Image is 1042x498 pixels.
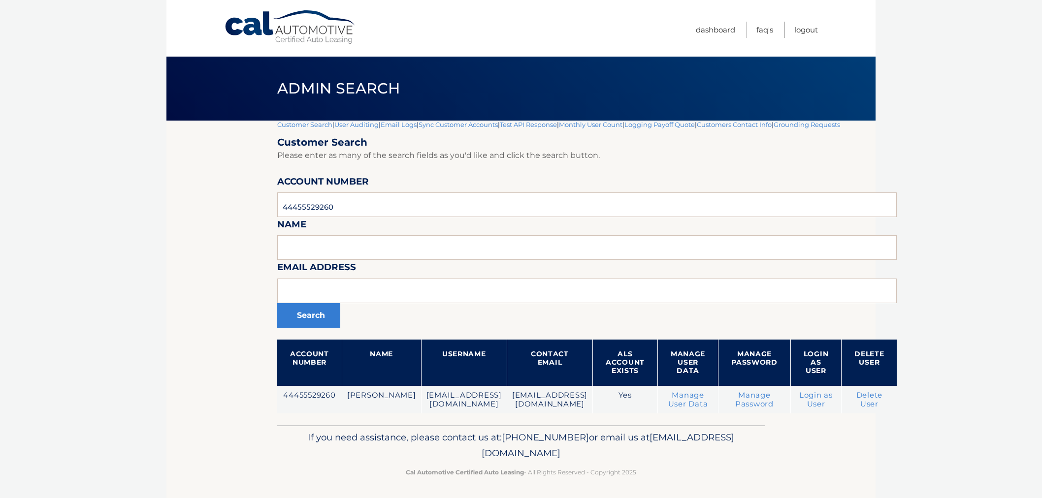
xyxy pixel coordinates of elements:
[507,386,592,414] td: [EMAIL_ADDRESS][DOMAIN_NAME]
[277,260,356,278] label: Email Address
[277,386,342,414] td: 44455529260
[284,467,758,477] p: - All Rights Reserved - Copyright 2025
[277,136,897,149] h2: Customer Search
[421,340,507,386] th: Username
[790,340,842,386] th: Login as User
[657,340,718,386] th: Manage User Data
[277,121,332,128] a: Customer Search
[696,22,735,38] a: Dashboard
[842,340,897,386] th: Delete User
[342,340,421,386] th: Name
[500,121,557,128] a: Test API Response
[624,121,695,128] a: Logging Payoff Quote
[284,430,758,461] p: If you need assistance, please contact us at: or email us at
[856,391,883,408] a: Delete User
[277,121,897,425] div: | | | | | | | |
[277,340,342,386] th: Account Number
[224,10,357,45] a: Cal Automotive
[756,22,773,38] a: FAQ's
[593,386,658,414] td: Yes
[774,121,840,128] a: Grounding Requests
[735,391,774,408] a: Manage Password
[668,391,708,408] a: Manage User Data
[507,340,592,386] th: Contact Email
[277,149,897,162] p: Please enter as many of the search fields as you'd like and click the search button.
[421,386,507,414] td: [EMAIL_ADDRESS][DOMAIN_NAME]
[381,121,417,128] a: Email Logs
[482,432,734,459] span: [EMAIL_ADDRESS][DOMAIN_NAME]
[799,391,833,408] a: Login as User
[697,121,772,128] a: Customers Contact Info
[277,217,306,235] label: Name
[794,22,818,38] a: Logout
[342,386,421,414] td: [PERSON_NAME]
[277,303,340,328] button: Search
[502,432,589,443] span: [PHONE_NUMBER]
[593,340,658,386] th: ALS Account Exists
[277,174,369,192] label: Account Number
[419,121,498,128] a: Sync Customer Accounts
[277,79,400,97] span: Admin Search
[406,468,524,476] strong: Cal Automotive Certified Auto Leasing
[559,121,622,128] a: Monthly User Count
[334,121,379,128] a: User Auditing
[718,340,791,386] th: Manage Password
